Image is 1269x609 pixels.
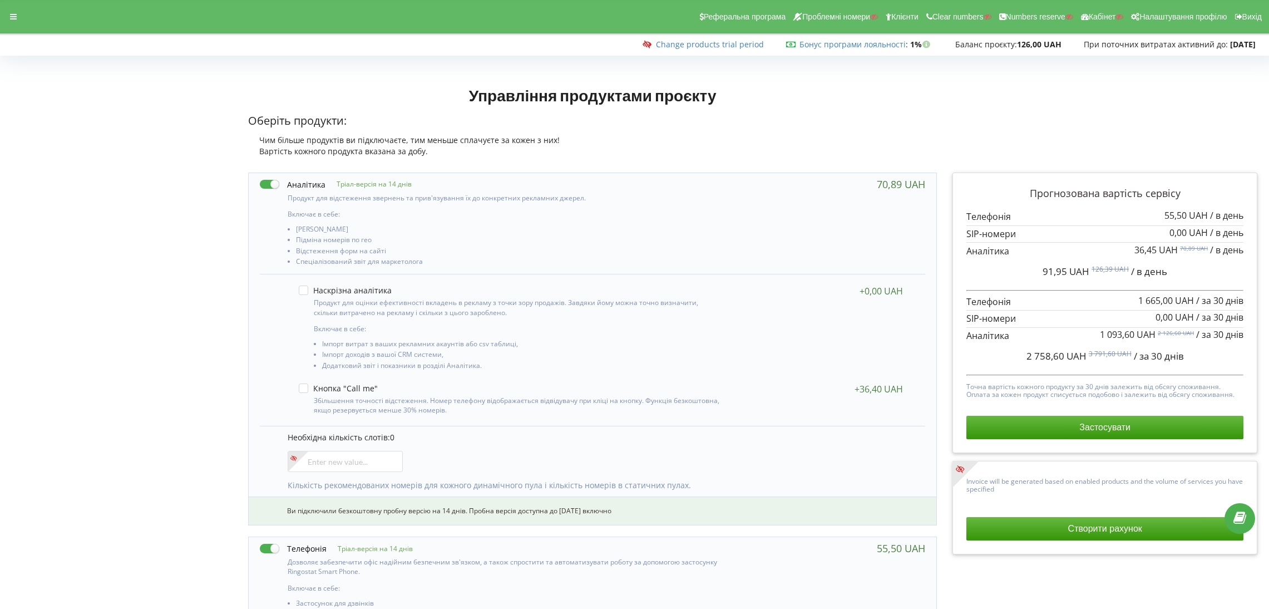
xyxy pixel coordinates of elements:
[390,432,394,443] span: 0
[799,39,906,50] a: Бонус програми лояльності
[966,380,1243,399] p: Точна вартість кожного продукту за 30 днів залежить від обсягу споживання. Оплата за кожен продук...
[1131,265,1167,278] span: / в день
[1134,350,1184,362] span: / за 30 днів
[1242,12,1262,21] span: Вихід
[1089,12,1116,21] span: Кабінет
[288,557,725,576] p: Дозволяє забезпечити офіс надійним безпечним зв'язком, а також спростити та автоматизувати роботу...
[327,544,413,553] p: Тріал-версія на 14 днів
[296,225,725,236] li: [PERSON_NAME]
[955,39,1017,50] span: Баланс проєкту:
[1017,39,1061,50] strong: 126,00 UAH
[855,384,903,395] div: +36,40 UAH
[932,12,984,21] span: Clear numbers
[322,362,722,372] li: Додатковий звіт і показники в розділі Аналітика.
[1196,328,1243,341] span: / за 30 днів
[966,517,1243,541] button: Створити рахунок
[860,286,903,297] div: +0,00 UAH
[966,416,1243,439] button: Застосувати
[877,543,925,554] div: 55,50 UAH
[966,210,1243,223] p: Телефонія
[288,451,403,472] input: Enter new value...
[1180,244,1208,252] sup: 70,89 UAH
[314,396,722,415] p: Збільшення точності відстеження. Номер телефону відображається відвідувачу при кліці на кнопку. Ф...
[248,113,937,129] p: Оберіть продукти:
[1139,12,1227,21] span: Налаштування профілю
[1138,294,1194,307] span: 1 665,00 UAH
[248,135,937,146] div: Чим більше продуктів ви підключаєте, тим меньше сплачуєте за кожен з них!
[1164,209,1208,222] span: 55,50 UAH
[966,475,1243,494] p: Invoice will be generated based on enabled products and the volume of services you have specified
[704,12,786,21] span: Реферальна програма
[1196,294,1243,307] span: / за 30 днів
[248,146,937,157] div: Вартість кожного продукта вказана за добу.
[288,432,914,443] p: Необхідна кількість слотів:
[260,543,327,554] label: Телефонія
[325,179,412,189] p: Тріал-версія на 14 днів
[1230,39,1256,50] strong: [DATE]
[877,179,925,190] div: 70,89 UAH
[966,186,1243,201] p: Прогнозована вартість сервісу
[910,39,933,50] strong: 1%
[288,193,725,203] p: Продукт для відстеження звернень та прив'язування їх до конкретних рекламних джерел.
[891,12,919,21] span: Клієнти
[656,39,764,50] a: Change products trial period
[1156,311,1194,323] span: 0,00 UAH
[260,179,325,190] label: Аналітика
[288,209,725,219] p: Включає в себе:
[288,583,725,593] p: Включає в себе:
[1092,264,1129,274] sup: 126,39 UAH
[248,85,937,105] h1: Управління продуктами проєкту
[322,340,722,351] li: Імпорт витрат з ваших рекламних акаунтів або csv таблиці,
[299,384,378,393] label: Кнопка "Call me"
[1026,350,1087,362] span: 2 758,60 UAH
[966,312,1243,325] p: SIP-номери
[288,480,914,491] p: Кількість рекомендованих номерів для кожного динамічного пула і кількість номерів в статичних пулах.
[1043,265,1089,278] span: 91,95 UAH
[802,12,870,21] span: Проблемні номери
[296,258,725,268] li: Спеціалізований звіт для маркетолога
[1158,329,1194,337] sup: 2 126,60 UAH
[1134,244,1178,256] span: 36,45 UAH
[322,351,722,361] li: Імпорт доходів з вашої CRM системи,
[1006,12,1065,21] span: Numbers reserve
[296,236,725,247] li: Підміна номерів по гео
[314,324,722,333] p: Включає в себе:
[296,247,725,258] li: Відстеження форм на сайті
[249,497,936,525] div: Ви підключили безкоштовну пробну версію на 14 днів. Пробна версія доступна до [DATE] включно
[966,228,1243,240] p: SIP-номери
[966,245,1243,258] p: Аналітика
[1100,328,1156,341] span: 1 093,60 UAH
[966,296,1243,308] p: Телефонія
[966,330,1243,342] p: Аналітика
[1169,227,1208,239] span: 0,00 UAH
[1084,39,1228,50] span: При поточних витратах активний до:
[799,39,908,50] span: :
[1210,244,1243,256] span: / в день
[314,298,722,317] p: Продукт для оцінки ефективності вкладень в рекламу з точки зору продажів. Завдяки йому можна точн...
[1210,209,1243,222] span: / в день
[1196,311,1243,323] span: / за 30 днів
[1210,227,1243,239] span: / в день
[299,286,392,295] label: Наскрізна аналітика
[1089,349,1132,358] sup: 3 791,60 UAH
